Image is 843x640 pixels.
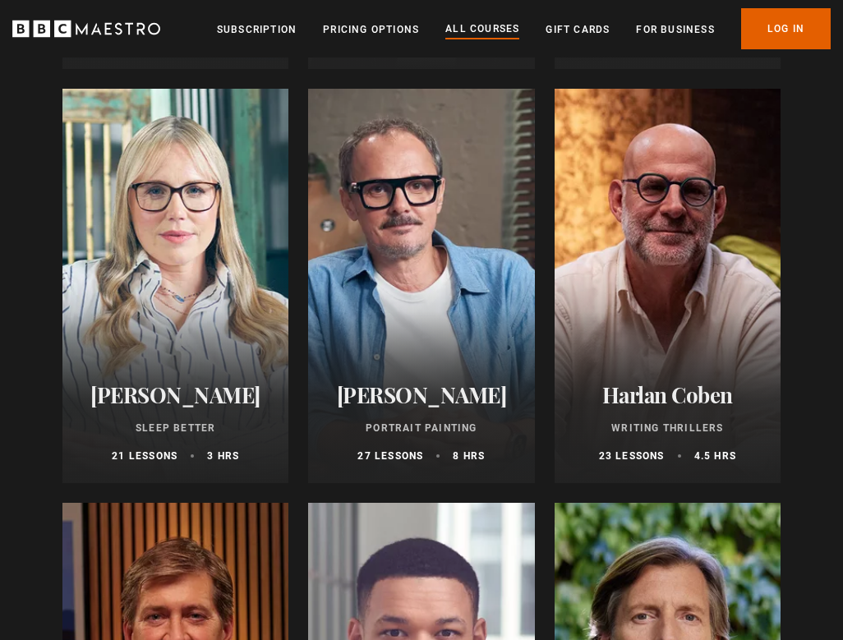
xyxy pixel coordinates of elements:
[694,449,736,463] p: 4.5 hrs
[636,21,714,38] a: For business
[328,421,514,435] p: Portrait Painting
[82,382,269,407] h2: [PERSON_NAME]
[574,421,761,435] p: Writing Thrillers
[82,421,269,435] p: Sleep Better
[12,16,160,41] svg: BBC Maestro
[323,21,419,38] a: Pricing Options
[555,89,781,483] a: Harlan Coben Writing Thrillers 23 lessons 4.5 hrs
[217,21,297,38] a: Subscription
[445,21,519,39] a: All Courses
[453,449,485,463] p: 8 hrs
[546,21,610,38] a: Gift Cards
[741,8,831,49] a: Log In
[207,449,239,463] p: 3 hrs
[308,89,534,483] a: [PERSON_NAME] Portrait Painting 27 lessons 8 hrs
[357,449,423,463] p: 27 lessons
[62,89,288,483] a: [PERSON_NAME] Sleep Better 21 lessons 3 hrs
[217,8,831,49] nav: Primary
[574,382,761,407] h2: Harlan Coben
[112,449,177,463] p: 21 lessons
[328,382,514,407] h2: [PERSON_NAME]
[599,449,665,463] p: 23 lessons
